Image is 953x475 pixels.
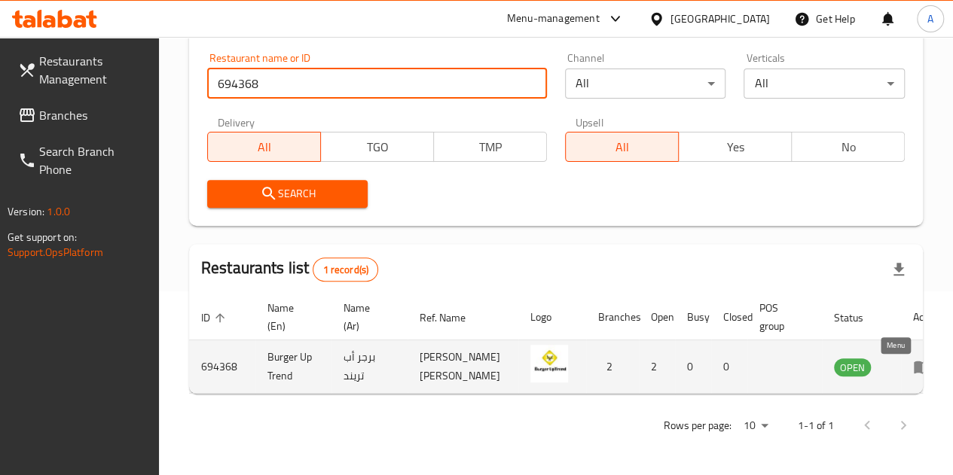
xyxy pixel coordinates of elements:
th: Action [901,294,953,340]
p: Rows per page: [664,416,732,435]
h2: Restaurants list [201,257,378,282]
span: TMP [440,136,541,158]
span: ID [201,309,230,327]
th: Open [639,294,675,340]
a: Branches [6,97,159,133]
a: Search Branch Phone [6,133,159,187]
span: A [927,11,933,27]
td: برجر أب تريند [331,340,408,394]
span: Version: [8,202,44,221]
span: OPEN [834,359,871,376]
a: Restaurants Management [6,43,159,97]
div: All [744,69,905,99]
div: All [565,69,726,99]
button: Yes [678,132,792,162]
button: All [565,132,679,162]
th: Branches [586,294,639,340]
img: Burger Up Trend [530,345,568,382]
button: TGO [320,132,434,162]
div: Menu-management [507,10,600,28]
label: Upsell [576,117,603,127]
div: Rows per page: [738,415,774,437]
span: Name (Ar) [344,299,389,335]
span: Name (En) [267,299,313,335]
span: All [214,136,315,158]
th: Busy [675,294,711,340]
div: [GEOGRAPHIC_DATA] [670,11,770,27]
td: 2 [586,340,639,394]
button: TMP [433,132,547,162]
span: 1.0.0 [47,202,70,221]
span: 1 record(s) [313,263,377,277]
span: Search [219,184,356,203]
th: Logo [518,294,586,340]
td: [PERSON_NAME] [PERSON_NAME] [408,340,518,394]
span: Search Branch Phone [39,142,147,178]
td: 0 [711,340,747,394]
span: No [798,136,899,158]
td: 0 [675,340,711,394]
div: Export file [881,251,917,288]
span: Status [834,309,883,327]
span: Yes [685,136,786,158]
span: All [572,136,673,158]
td: Burger Up Trend [255,340,331,394]
th: Closed [711,294,747,340]
button: All [207,132,321,162]
div: Total records count [313,257,378,282]
p: 1-1 of 1 [798,416,834,435]
span: Get support on: [8,227,77,247]
button: Search [207,180,368,208]
input: Search for restaurant name or ID.. [207,69,547,99]
span: Ref. Name [420,309,485,327]
table: enhanced table [189,294,953,394]
span: POS group [759,299,804,335]
a: Support.OpsPlatform [8,242,103,262]
h2: Restaurant search [207,17,905,39]
td: 2 [639,340,675,394]
div: OPEN [834,358,871,376]
span: Restaurants Management [39,52,147,88]
label: Delivery [218,117,255,127]
span: TGO [327,136,428,158]
td: 694368 [189,340,255,394]
button: No [791,132,905,162]
span: Branches [39,106,147,124]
